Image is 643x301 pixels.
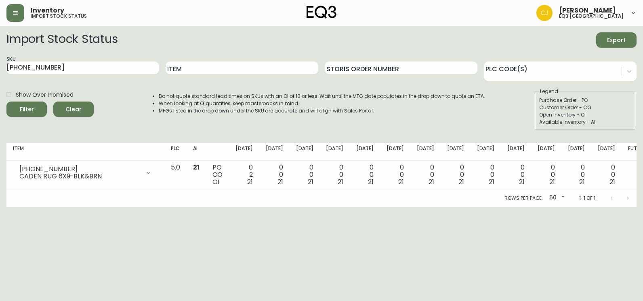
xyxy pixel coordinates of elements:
[19,173,140,180] div: CADEN RUG 6X9-BLK&BRN
[338,177,343,187] span: 21
[277,177,283,187] span: 21
[235,164,253,186] div: 0 2
[31,7,64,14] span: Inventory
[229,143,259,161] th: [DATE]
[60,104,87,114] span: Clear
[356,164,374,186] div: 0 0
[187,143,206,161] th: AI
[489,177,494,187] span: 21
[20,104,34,114] div: Filter
[441,143,471,161] th: [DATE]
[350,143,380,161] th: [DATE]
[164,161,187,189] td: 5.0
[53,102,94,117] button: Clear
[559,7,616,14] span: [PERSON_NAME]
[539,88,559,95] legend: Legend
[31,14,87,19] h5: import stock status
[159,100,485,107] li: When looking at OI quantities, keep masterpacks in mind.
[308,177,313,187] span: 21
[368,177,374,187] span: 21
[559,14,624,19] h5: eq3 [GEOGRAPHIC_DATA]
[539,97,631,104] div: Purchase Order - PO
[16,91,74,99] span: Show Over Promised
[458,177,464,187] span: 21
[417,164,434,186] div: 0 0
[6,143,164,161] th: Item
[19,165,140,173] div: [PHONE_NUMBER]
[546,191,566,205] div: 50
[410,143,441,161] th: [DATE]
[598,164,615,186] div: 0 0
[290,143,320,161] th: [DATE]
[568,164,585,186] div: 0 0
[536,5,553,21] img: 7836c8950ad67d536e8437018b5c2533
[326,164,343,186] div: 0 0
[159,107,485,114] li: MFGs listed in the drop down under the SKU are accurate and will align with Sales Portal.
[247,177,253,187] span: 21
[296,164,313,186] div: 0 0
[164,143,187,161] th: PLC
[259,143,290,161] th: [DATE]
[579,177,585,187] span: 21
[447,164,464,186] div: 0 0
[539,119,631,126] div: Available Inventory - AI
[477,164,494,186] div: 0 0
[603,35,630,45] span: Export
[596,32,637,48] button: Export
[609,177,615,187] span: 21
[579,195,595,202] p: 1-1 of 1
[471,143,501,161] th: [DATE]
[531,143,561,161] th: [DATE]
[504,195,543,202] p: Rows per page:
[501,143,531,161] th: [DATE]
[13,164,158,182] div: [PHONE_NUMBER]CADEN RUG 6X9-BLK&BRN
[159,93,485,100] li: Do not quote standard lead times on SKUs with an OI of 10 or less. Wait until the MFG date popula...
[591,143,622,161] th: [DATE]
[429,177,434,187] span: 21
[319,143,350,161] th: [DATE]
[549,177,555,187] span: 21
[212,177,219,187] span: OI
[266,164,283,186] div: 0 0
[193,163,200,172] span: 21
[519,177,525,187] span: 21
[387,164,404,186] div: 0 0
[380,143,410,161] th: [DATE]
[307,6,336,19] img: logo
[561,143,592,161] th: [DATE]
[398,177,404,187] span: 21
[539,111,631,119] div: Open Inventory - OI
[539,104,631,111] div: Customer Order - CO
[6,32,118,48] h2: Import Stock Status
[6,102,47,117] button: Filter
[507,164,525,186] div: 0 0
[538,164,555,186] div: 0 0
[212,164,223,186] div: PO CO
